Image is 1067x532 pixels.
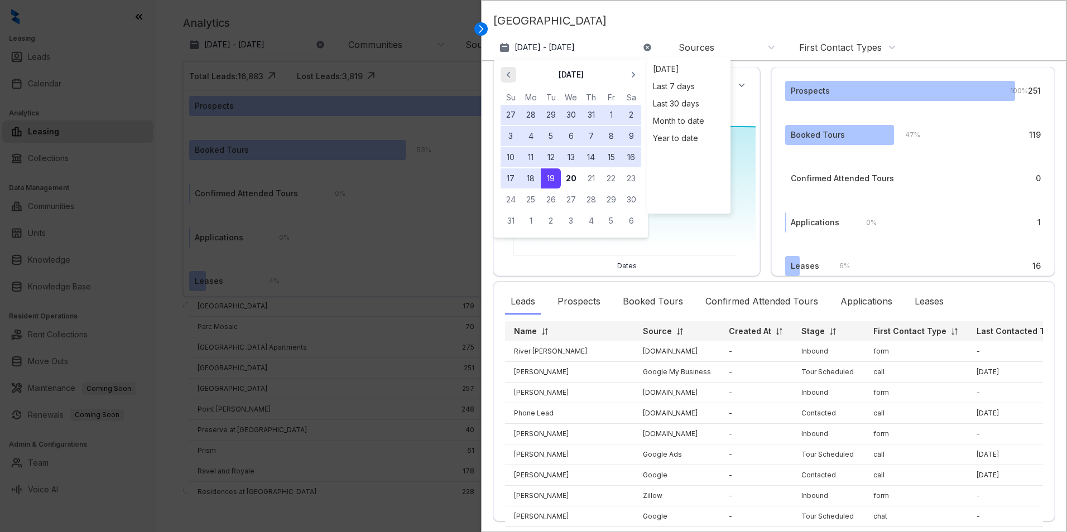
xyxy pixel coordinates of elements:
td: - [720,506,792,527]
td: [PERSON_NAME] [505,465,634,486]
button: 26 [541,190,561,210]
button: 22 [601,168,621,188]
td: Google My Business [634,362,720,383]
button: 31 [581,105,601,125]
button: 11 [521,147,541,167]
div: First Contact Types [799,41,882,54]
div: Last 30 days [650,95,728,112]
td: call [864,403,968,424]
button: 4 [521,126,541,146]
div: Month to date [650,112,728,129]
div: Applications [791,216,839,229]
td: - [720,424,792,444]
button: 13 [561,147,581,167]
button: 27 [501,105,521,125]
p: Source [643,326,672,337]
button: 9 [621,126,641,146]
td: [DOMAIN_NAME] [634,403,720,424]
button: 30 [561,105,581,125]
button: 20 [561,168,581,188]
td: [DOMAIN_NAME] [634,424,720,444]
div: Booked Tours [791,129,845,141]
td: form [864,341,968,362]
td: Zillow [634,486,720,506]
div: Prospects [552,289,606,315]
td: Phone Lead [505,403,634,424]
button: 28 [521,105,541,125]
button: 6 [561,126,581,146]
td: call [864,444,968,465]
td: [PERSON_NAME] [505,362,634,383]
td: - [720,403,792,424]
button: 3 [501,126,521,146]
td: [PERSON_NAME] [505,383,634,403]
th: Wednesday [561,91,581,104]
div: Year to date [650,129,728,147]
img: sorting [775,327,784,336]
div: [DATE] [650,60,728,78]
img: sorting [676,327,684,336]
button: 19 [541,168,561,188]
div: Leads [505,289,541,315]
img: sorting [541,327,549,336]
button: 3 [561,211,581,231]
button: 28 [581,190,601,210]
button: 29 [541,105,561,125]
button: 12 [541,147,561,167]
div: 0 % [855,216,877,229]
td: call [864,465,968,486]
td: Tour Scheduled [792,506,864,527]
td: - [720,486,792,506]
div: 6 % [828,260,850,272]
td: Google Ads [634,444,720,465]
td: River [PERSON_NAME] [505,341,634,362]
div: 100 % [999,85,1028,97]
div: Leases [791,260,819,272]
div: Confirmed Attended Tours [700,289,824,315]
td: - [720,341,792,362]
td: call [864,362,968,383]
button: 30 [621,190,641,210]
td: Google [634,506,720,527]
p: Name [514,326,537,337]
button: 16 [621,147,641,167]
button: 1 [601,105,621,125]
button: 1 [521,211,541,231]
img: sorting [829,327,837,336]
p: [DATE] [558,69,584,80]
button: 18 [521,168,541,188]
button: [DATE] - [DATE] [493,37,661,57]
td: form [864,424,968,444]
button: 5 [601,211,621,231]
td: Tour Scheduled [792,362,864,383]
div: Last 7 days [650,78,728,95]
td: Google [634,465,720,486]
div: Prospects [791,85,830,97]
th: Friday [601,91,621,104]
p: Created At [729,326,771,337]
th: Sunday [501,91,521,104]
td: Inbound [792,424,864,444]
p: Stage [801,326,825,337]
td: Tour Scheduled [792,444,864,465]
div: Applications [835,289,898,315]
button: 21 [581,168,601,188]
div: Booked Tours [617,289,689,315]
button: 24 [501,190,521,210]
p: First Contact Type [873,326,946,337]
button: 7 [581,126,601,146]
td: - [720,465,792,486]
div: 119 [1029,129,1041,141]
button: 15 [601,147,621,167]
th: Saturday [621,91,641,104]
button: 31 [501,211,521,231]
div: 16 [1032,260,1041,272]
div: Confirmed Attended Tours [791,172,894,185]
button: 27 [561,190,581,210]
td: [PERSON_NAME] [505,444,634,465]
td: Inbound [792,341,864,362]
td: [PERSON_NAME] [505,506,634,527]
td: form [864,383,968,403]
td: [PERSON_NAME] [505,486,634,506]
button: 25 [521,190,541,210]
